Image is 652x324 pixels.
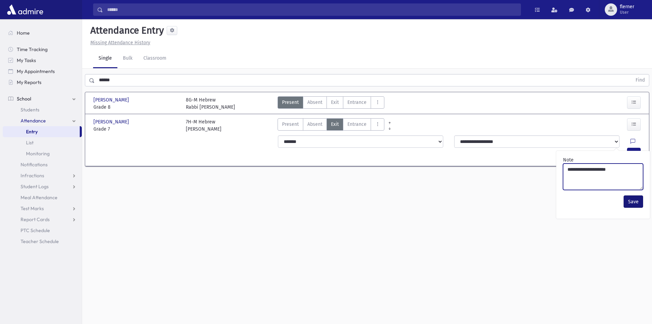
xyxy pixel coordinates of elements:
[21,107,39,113] span: Students
[3,170,82,181] a: Infractions
[3,148,82,159] a: Monitoring
[17,79,41,85] span: My Reports
[3,115,82,126] a: Attendance
[3,225,82,236] a: PTC Schedule
[21,205,44,212] span: Test Marks
[278,118,384,133] div: AttTypes
[3,181,82,192] a: Student Logs
[278,96,384,111] div: AttTypes
[103,3,521,16] input: Search
[3,93,82,104] a: School
[347,121,367,128] span: Entrance
[620,10,634,15] span: User
[21,238,59,244] span: Teacher Schedule
[21,216,50,223] span: Report Cards
[93,96,130,104] span: [PERSON_NAME]
[307,121,322,128] span: Absent
[117,49,138,68] a: Bulk
[88,40,150,46] a: Missing Attendance History
[93,118,130,125] span: [PERSON_NAME]
[93,49,117,68] a: Single
[186,118,221,133] div: 7H-M Hebrew [PERSON_NAME]
[17,57,36,63] span: My Tasks
[26,140,34,146] span: List
[3,27,82,38] a: Home
[21,227,50,233] span: PTC Schedule
[5,3,45,16] img: AdmirePro
[3,203,82,214] a: Test Marks
[17,30,30,36] span: Home
[21,172,44,179] span: Infractions
[631,74,649,86] button: Find
[3,192,82,203] a: Meal Attendance
[3,44,82,55] a: Time Tracking
[17,68,55,74] span: My Appointments
[93,104,179,111] span: Grade 8
[3,159,82,170] a: Notifications
[282,121,299,128] span: Present
[21,161,48,168] span: Notifications
[620,4,634,10] span: flerner
[3,126,80,137] a: Entry
[3,214,82,225] a: Report Cards
[93,125,179,133] span: Grade 7
[3,137,82,148] a: List
[563,156,574,164] label: Note
[3,55,82,66] a: My Tasks
[331,99,339,106] span: Exit
[21,194,57,201] span: Meal Attendance
[21,183,49,190] span: Student Logs
[624,195,643,208] button: Save
[17,46,48,52] span: Time Tracking
[26,129,38,135] span: Entry
[3,66,82,77] a: My Appointments
[307,99,322,106] span: Absent
[186,96,235,111] div: 8G-M Hebrew Rabbi [PERSON_NAME]
[3,104,82,115] a: Students
[347,99,367,106] span: Entrance
[90,40,150,46] u: Missing Attendance History
[88,25,164,36] h5: Attendance Entry
[331,121,339,128] span: Exit
[3,236,82,247] a: Teacher Schedule
[282,99,299,106] span: Present
[138,49,172,68] a: Classroom
[21,118,46,124] span: Attendance
[17,96,31,102] span: School
[3,77,82,88] a: My Reports
[26,151,50,157] span: Monitoring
